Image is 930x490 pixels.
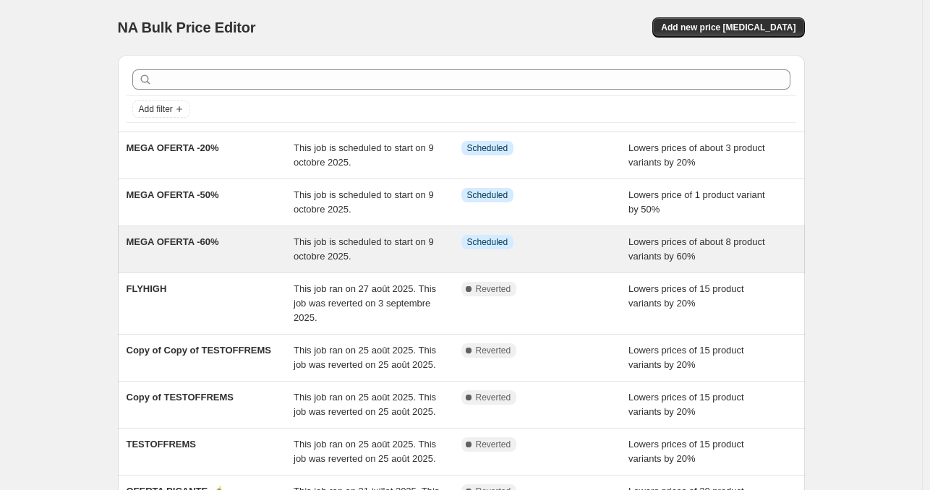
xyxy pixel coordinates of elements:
[467,189,508,201] span: Scheduled
[628,189,765,215] span: Lowers price of 1 product variant by 50%
[127,283,167,294] span: FLYHIGH
[127,142,219,153] span: MEGA OFERTA -20%
[127,345,272,356] span: Copy of Copy of TESTOFFREMS
[628,236,765,262] span: Lowers prices of about 8 product variants by 60%
[467,236,508,248] span: Scheduled
[628,142,765,168] span: Lowers prices of about 3 product variants by 20%
[476,283,511,295] span: Reverted
[661,22,795,33] span: Add new price [MEDICAL_DATA]
[294,189,434,215] span: This job is scheduled to start on 9 octobre 2025.
[476,345,511,356] span: Reverted
[476,439,511,450] span: Reverted
[628,345,744,370] span: Lowers prices of 15 product variants by 20%
[294,283,436,323] span: This job ran on 27 août 2025. This job was reverted on 3 septembre 2025.
[628,439,744,464] span: Lowers prices of 15 product variants by 20%
[476,392,511,403] span: Reverted
[294,345,436,370] span: This job ran on 25 août 2025. This job was reverted on 25 août 2025.
[628,392,744,417] span: Lowers prices of 15 product variants by 20%
[132,100,190,118] button: Add filter
[652,17,804,38] button: Add new price [MEDICAL_DATA]
[139,103,173,115] span: Add filter
[294,392,436,417] span: This job ran on 25 août 2025. This job was reverted on 25 août 2025.
[127,189,219,200] span: MEGA OFERTA -50%
[118,20,256,35] span: NA Bulk Price Editor
[127,439,197,450] span: TESTOFFREMS
[294,439,436,464] span: This job ran on 25 août 2025. This job was reverted on 25 août 2025.
[628,283,744,309] span: Lowers prices of 15 product variants by 20%
[294,236,434,262] span: This job is scheduled to start on 9 octobre 2025.
[467,142,508,154] span: Scheduled
[127,392,234,403] span: Copy of TESTOFFREMS
[127,236,219,247] span: MEGA OFERTA -60%
[294,142,434,168] span: This job is scheduled to start on 9 octobre 2025.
